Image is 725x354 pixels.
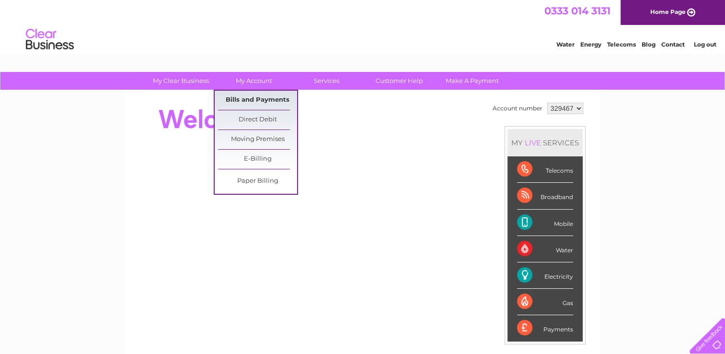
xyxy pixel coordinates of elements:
img: logo.png [25,25,74,54]
div: Payments [517,315,573,341]
div: Water [517,236,573,262]
a: Telecoms [607,41,636,48]
a: My Account [214,72,293,90]
div: Mobile [517,210,573,236]
a: Bills and Payments [218,91,297,110]
div: Broadband [517,183,573,209]
div: MY SERVICES [507,129,583,156]
a: 0333 014 3131 [544,5,610,17]
div: Electricity [517,262,573,289]
a: Paper Billing [218,172,297,191]
div: Clear Business is a trading name of Verastar Limited (registered in [GEOGRAPHIC_DATA] No. 3667643... [137,5,589,47]
td: Account number [490,100,545,117]
a: Energy [580,41,601,48]
a: Customer Help [360,72,439,90]
a: Log out [693,41,716,48]
a: Make A Payment [433,72,512,90]
a: Services [287,72,366,90]
a: Moving Premises [218,130,297,149]
a: Direct Debit [218,110,297,130]
a: Water [556,41,575,48]
div: Telecoms [517,156,573,183]
a: Blog [642,41,656,48]
a: My Clear Business [141,72,220,90]
a: Contact [661,41,685,48]
a: E-Billing [218,150,297,169]
div: LIVE [523,138,543,147]
div: Gas [517,289,573,315]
